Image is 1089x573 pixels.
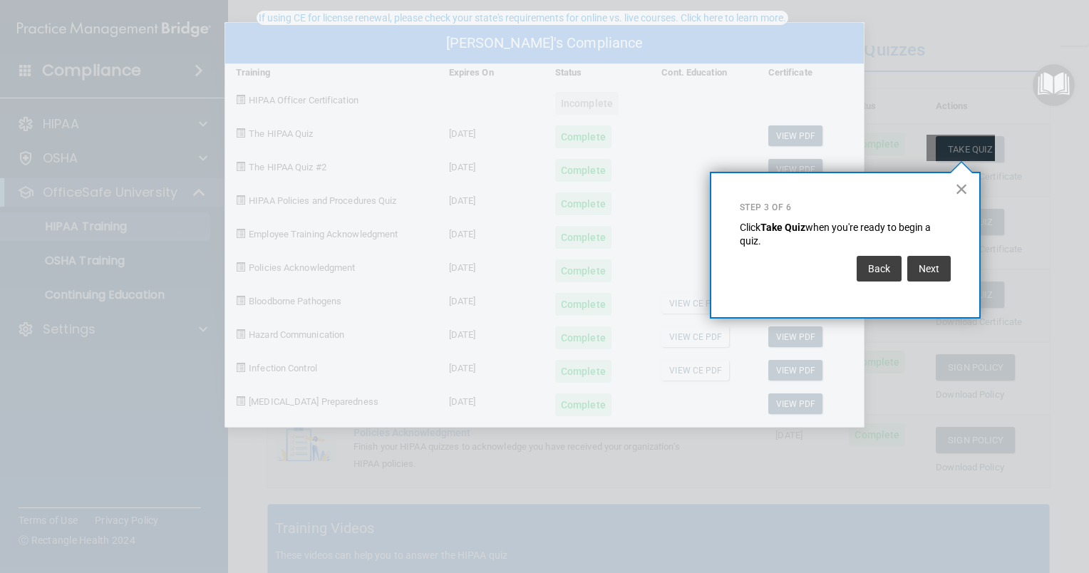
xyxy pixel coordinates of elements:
button: Close [955,177,969,200]
strong: Take Quiz [760,222,805,233]
button: Back [857,256,902,282]
iframe: Drift Widget Chat Controller [1018,475,1072,529]
p: Step 3 of 6 [740,202,951,214]
span: when you're ready to begin a quiz. [740,222,933,247]
button: Next [907,256,951,282]
span: Click [740,222,760,233]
